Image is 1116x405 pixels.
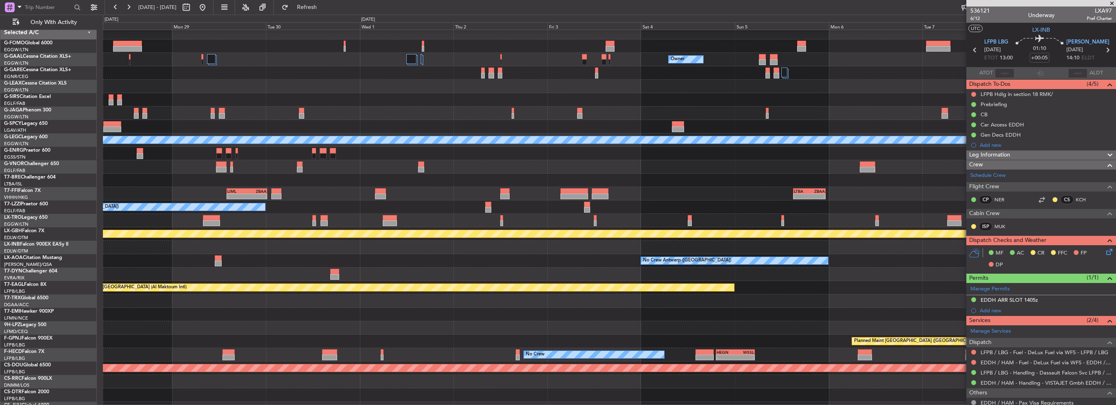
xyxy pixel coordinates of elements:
a: G-ENRGPraetor 600 [4,148,50,153]
span: Pref Charter [1087,15,1112,22]
div: - [794,194,809,199]
a: NER [994,196,1013,203]
div: Mon 6 [829,22,923,30]
span: 14:10 [1066,54,1079,62]
div: Add new [980,142,1112,148]
span: CR [1038,249,1044,257]
span: LX-TRO [4,215,22,220]
span: 6/12 [970,15,990,22]
a: F-HECDFalcon 7X [4,349,44,354]
div: No Crew [526,348,545,361]
a: EDLW/DTM [4,248,28,254]
a: T7-EAGLFalcon 8X [4,282,46,287]
a: G-GAALCessna Citation XLS+ [4,54,71,59]
span: G-LEGC [4,135,22,139]
span: T7-EAGL [4,282,24,287]
div: LTBA [794,189,809,194]
span: [DATE] [984,46,1001,54]
span: F-HECD [4,349,22,354]
div: Sun 28 [78,22,172,30]
span: CS-DTR [4,390,22,394]
a: LFPB / LBG - Fuel - DeLux Fuel via WFS - LFPB / LBG [981,349,1108,356]
div: LFPB Hdlg in section 18 RMK/ [981,91,1053,98]
span: Flight Crew [969,182,999,192]
div: ISP [979,222,992,231]
span: LXA97 [1087,7,1112,15]
span: G-FOMO [4,41,25,46]
a: T7-DYNChallenger 604 [4,269,57,274]
span: MF [996,249,1003,257]
div: [DATE] [361,16,375,23]
a: EGNR/CEG [4,74,28,80]
span: 536121 [970,7,990,15]
div: CP [979,195,992,204]
span: LX-GBH [4,229,22,233]
a: EGGW/LTN [4,60,28,66]
div: Prebriefing [981,101,1007,108]
span: T7-LZZI [4,202,21,207]
span: (1/1) [1087,273,1099,282]
span: T7-BRE [4,175,21,180]
span: ALDT [1090,69,1103,77]
span: DP [996,261,1003,269]
span: ATOT [979,69,993,77]
a: DGAA/ACC [4,302,29,308]
div: Sat 4 [641,22,735,30]
a: G-LEAXCessna Citation XLS [4,81,67,86]
a: EVRA/RIX [4,275,24,281]
span: Services [969,316,990,325]
a: LFPB / LBG - Handling - Dassault Falcon Svc LFPB / LBG [981,369,1112,376]
a: LX-INBFalcon 900EX EASy II [4,242,68,247]
div: Add new [980,307,1112,314]
a: KCH [1076,196,1094,203]
div: - [247,194,266,199]
span: 13:00 [1000,54,1013,62]
a: T7-EMIHawker 900XP [4,309,54,314]
span: Others [969,388,987,398]
span: T7-FFI [4,188,18,193]
span: G-GARE [4,67,23,72]
a: LFPB/LBG [4,396,25,402]
div: No Crew Antwerp ([GEOGRAPHIC_DATA]) [643,255,731,267]
a: EGSS/STN [4,154,26,160]
input: --:-- [995,68,1014,78]
a: [PERSON_NAME]/QSA [4,261,52,268]
div: Sun 5 [735,22,829,30]
a: EDDH / HAM - Fuel - DeLux Fuel via WFS - EDDH / HAM [981,359,1112,366]
span: T7-DYN [4,269,22,274]
span: Cabin Crew [969,209,1000,218]
div: Grounded [GEOGRAPHIC_DATA] (Al Maktoum Intl) [81,281,187,294]
a: EGLF/FAB [4,208,25,214]
a: G-LEGCLegacy 600 [4,135,48,139]
span: T7-TRX [4,296,21,300]
div: ZBAA [247,189,266,194]
a: CS-RRCFalcon 900LX [4,376,52,381]
span: CS-RRC [4,376,22,381]
button: Only With Activity [9,16,88,29]
a: T7-TRXGlobal 6500 [4,296,48,300]
a: G-JAGAPhenom 300 [4,108,51,113]
a: EGGW/LTN [4,114,28,120]
span: ELDT [1081,54,1094,62]
button: Refresh [278,1,327,14]
a: CS-DOUGlobal 6500 [4,363,51,368]
span: Leg Information [969,150,1010,160]
span: [PERSON_NAME] [1066,38,1109,46]
a: EGGW/LTN [4,221,28,227]
div: ZBAA [809,189,825,194]
span: ETOT [984,54,998,62]
a: EGGW/LTN [4,141,28,147]
span: G-LEAX [4,81,22,86]
a: G-SPCYLegacy 650 [4,121,48,126]
a: EGGW/LTN [4,87,28,93]
a: G-GARECessna Citation XLS+ [4,67,71,72]
a: LFPB/LBG [4,342,25,348]
a: EGGW/LTN [4,47,28,53]
div: CS [1060,195,1074,204]
a: MUK [994,223,1013,230]
span: T7-EMI [4,309,20,314]
span: [DATE] - [DATE] [138,4,177,11]
div: Owner [671,53,684,65]
a: DNMM/LOS [4,382,29,388]
div: CB [981,111,987,118]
